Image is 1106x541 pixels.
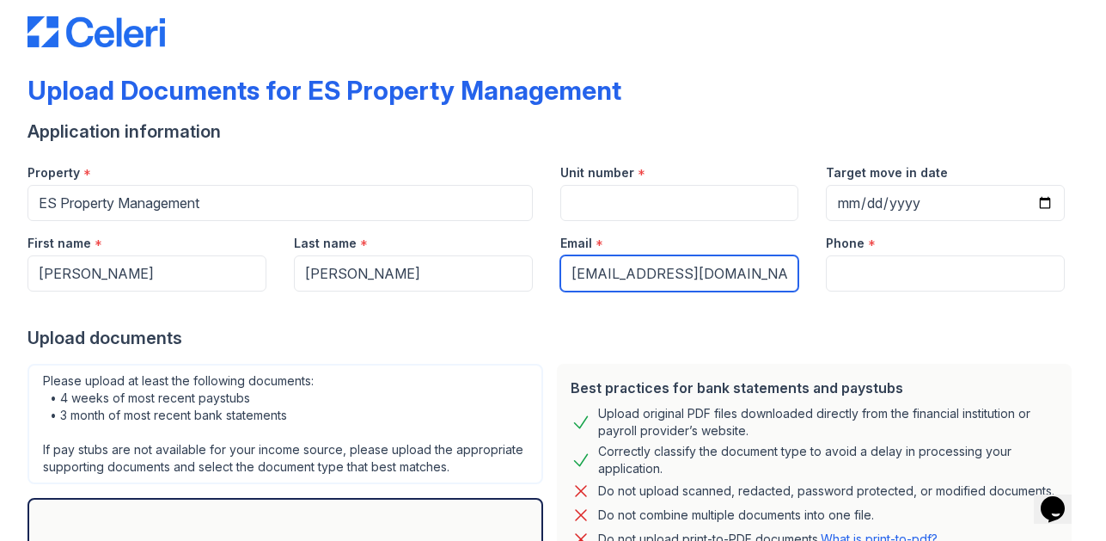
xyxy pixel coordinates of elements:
[27,326,1079,350] div: Upload documents
[598,505,874,526] div: Do not combine multiple documents into one file.
[560,164,634,181] label: Unit number
[294,235,357,252] label: Last name
[598,405,1059,440] div: Upload original PDF files downloaded directly from the financial institution or payroll provider’...
[598,443,1059,477] div: Correctly classify the document type to avoid a delay in processing your application.
[27,164,80,181] label: Property
[1034,472,1089,524] iframe: chat widget
[826,164,948,181] label: Target move in date
[826,235,865,252] label: Phone
[27,364,543,484] div: Please upload at least the following documents: • 4 weeks of most recent paystubs • 3 month of mo...
[571,378,1059,398] div: Best practices for bank statements and paystubs
[560,235,592,252] label: Email
[27,16,165,47] img: CE_Logo_Blue-a8612792a0a2168367f1c8372b55b34899dd931a85d93a1a3d3e32e68fde9ad4.png
[27,120,1079,144] div: Application information
[27,235,91,252] label: First name
[598,481,1054,501] div: Do not upload scanned, redacted, password protected, or modified documents.
[27,75,621,106] div: Upload Documents for ES Property Management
